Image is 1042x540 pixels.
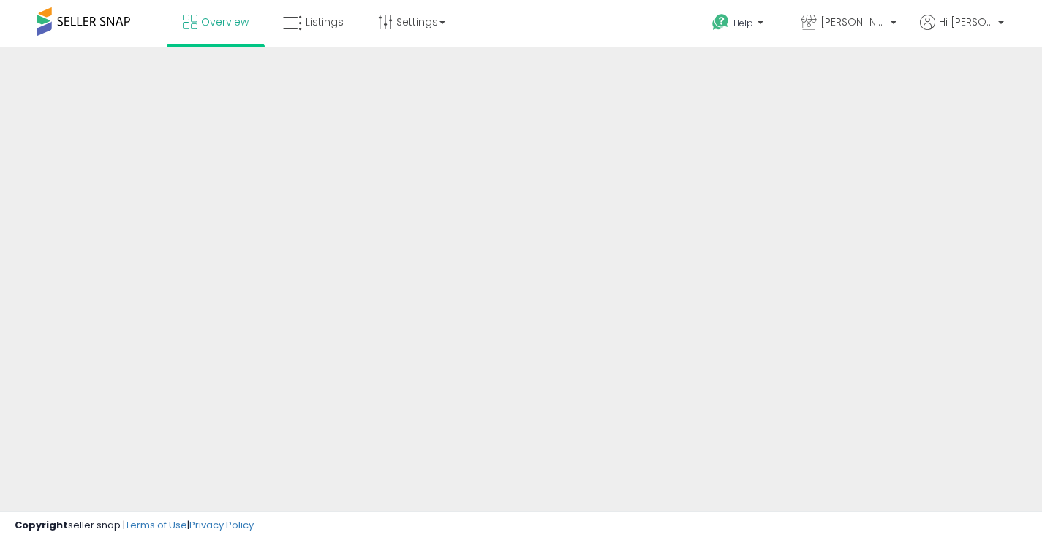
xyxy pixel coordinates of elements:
a: Privacy Policy [189,518,254,532]
span: Hi [PERSON_NAME] [939,15,994,29]
strong: Copyright [15,518,68,532]
a: Help [701,2,778,47]
span: Help [733,17,753,29]
a: Terms of Use [125,518,187,532]
i: Get Help [711,13,730,31]
span: Listings [306,15,344,29]
span: [PERSON_NAME] Goods LLC [820,15,886,29]
span: Overview [201,15,249,29]
a: Hi [PERSON_NAME] [920,15,1004,47]
div: seller snap | | [15,519,254,533]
